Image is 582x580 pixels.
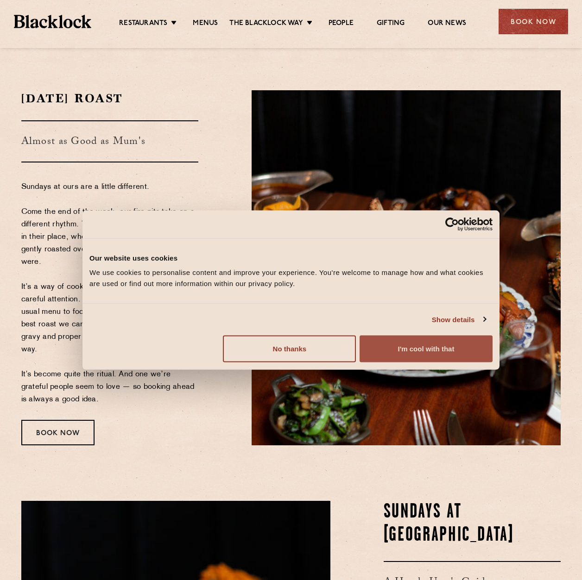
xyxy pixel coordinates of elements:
[384,501,561,547] h2: Sundays at [GEOGRAPHIC_DATA]
[377,19,405,29] a: Gifting
[229,19,303,29] a: The Blacklock Way
[360,336,493,362] button: I'm cool with that
[432,314,486,325] a: Show details
[21,120,199,162] h3: Almost as Good as Mum's
[89,252,493,263] div: Our website uses cookies
[21,90,199,106] h2: [DATE] Roast
[223,336,356,362] button: No thanks
[193,19,218,29] a: Menus
[21,420,95,445] div: Book Now
[499,9,568,34] div: Book Now
[119,19,167,29] a: Restaurants
[89,267,493,289] div: We use cookies to personalise content and improve your experience. You're welcome to manage how a...
[329,19,354,29] a: People
[428,19,466,29] a: Our News
[411,217,493,231] a: Usercentrics Cookiebot - opens in a new window
[21,181,199,406] p: Sundays at ours are a little different. Come the end of the week, our fire pits take on a differe...
[14,15,91,28] img: BL_Textured_Logo-footer-cropped.svg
